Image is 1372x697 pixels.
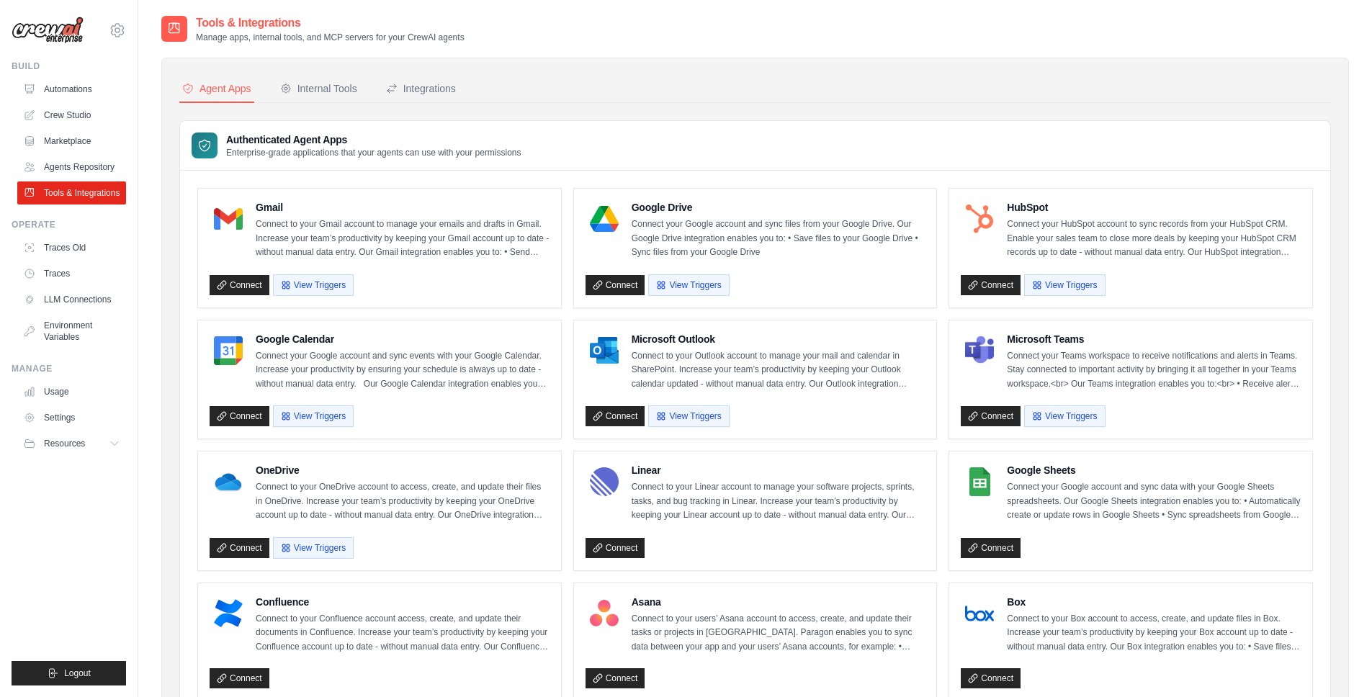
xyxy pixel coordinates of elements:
img: Logo [12,17,84,44]
a: Connect [586,275,645,295]
img: Linear Logo [590,467,619,496]
a: Connect [210,668,269,688]
h2: Tools & Integrations [196,14,465,32]
a: Connect [210,538,269,558]
p: Connect to your Box account to access, create, and update files in Box. Increase your team’s prod... [1007,612,1301,655]
a: Automations [17,78,126,101]
p: Connect to your Gmail account to manage your emails and drafts in Gmail. Increase your team’s pro... [256,217,550,260]
h4: OneDrive [256,463,550,477]
img: Box Logo [965,599,994,628]
img: Google Drive Logo [590,204,619,233]
button: Integrations [383,76,459,103]
h4: HubSpot [1007,200,1301,215]
a: Connect [586,538,645,558]
h4: Google Calendar [256,332,550,346]
img: Google Calendar Logo [214,336,243,365]
a: Connect [586,406,645,426]
img: Gmail Logo [214,204,243,233]
button: Agent Apps [179,76,254,103]
button: View Triggers [1024,405,1105,427]
h4: Box [1007,595,1301,609]
button: Resources [17,432,126,455]
p: Connect to your OneDrive account to access, create, and update their files in OneDrive. Increase ... [256,480,550,523]
a: Connect [961,668,1021,688]
div: Internal Tools [280,81,357,96]
p: Connect to your Outlook account to manage your mail and calendar in SharePoint. Increase your tea... [632,349,925,392]
p: Enterprise-grade applications that your agents can use with your permissions [226,147,521,158]
p: Connect to your Linear account to manage your software projects, sprints, tasks, and bug tracking... [632,480,925,523]
button: Logout [12,661,126,685]
button: Internal Tools [277,76,360,103]
h4: Linear [632,463,925,477]
img: Asana Logo [590,599,619,628]
div: Integrations [386,81,456,96]
img: Google Sheets Logo [965,467,994,496]
h4: Gmail [256,200,550,215]
button: View Triggers [273,274,354,296]
p: Connect your Teams workspace to receive notifications and alerts in Teams. Stay connected to impo... [1007,349,1301,392]
button: View Triggers [648,405,729,427]
p: Connect your Google account and sync files from your Google Drive. Our Google Drive integration e... [632,217,925,260]
img: Microsoft Outlook Logo [590,336,619,365]
p: Connect to your Confluence account access, create, and update their documents in Confluence. Incr... [256,612,550,655]
a: Connect [961,406,1021,426]
a: Agents Repository [17,156,126,179]
button: View Triggers [273,405,354,427]
p: Connect your Google account and sync data with your Google Sheets spreadsheets. Our Google Sheets... [1007,480,1301,523]
button: View Triggers [273,537,354,559]
div: Agent Apps [182,81,251,96]
h4: Confluence [256,595,550,609]
h4: Google Drive [632,200,925,215]
a: Traces Old [17,236,126,259]
button: View Triggers [1024,274,1105,296]
a: Traces [17,262,126,285]
img: OneDrive Logo [214,467,243,496]
h3: Authenticated Agent Apps [226,132,521,147]
a: LLM Connections [17,288,126,311]
div: Operate [12,219,126,230]
p: Connect to your users’ Asana account to access, create, and update their tasks or projects in [GE... [632,612,925,655]
a: Tools & Integrations [17,181,126,204]
div: Manage [12,363,126,374]
span: Logout [64,667,91,679]
p: Connect your Google account and sync events with your Google Calendar. Increase your productivity... [256,349,550,392]
div: Build [12,60,126,72]
h4: Asana [632,595,925,609]
span: Resources [44,438,85,449]
p: Connect your HubSpot account to sync records from your HubSpot CRM. Enable your sales team to clo... [1007,217,1301,260]
a: Marketplace [17,130,126,153]
a: Connect [210,406,269,426]
h4: Microsoft Teams [1007,332,1301,346]
h4: Google Sheets [1007,463,1301,477]
a: Environment Variables [17,314,126,348]
a: Connect [961,275,1021,295]
p: Manage apps, internal tools, and MCP servers for your CrewAI agents [196,32,465,43]
button: View Triggers [648,274,729,296]
img: HubSpot Logo [965,204,994,233]
a: Usage [17,380,126,403]
img: Microsoft Teams Logo [965,336,994,365]
a: Crew Studio [17,104,126,127]
img: Confluence Logo [214,599,243,628]
a: Connect [586,668,645,688]
a: Connect [210,275,269,295]
a: Connect [961,538,1021,558]
a: Settings [17,406,126,429]
h4: Microsoft Outlook [632,332,925,346]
